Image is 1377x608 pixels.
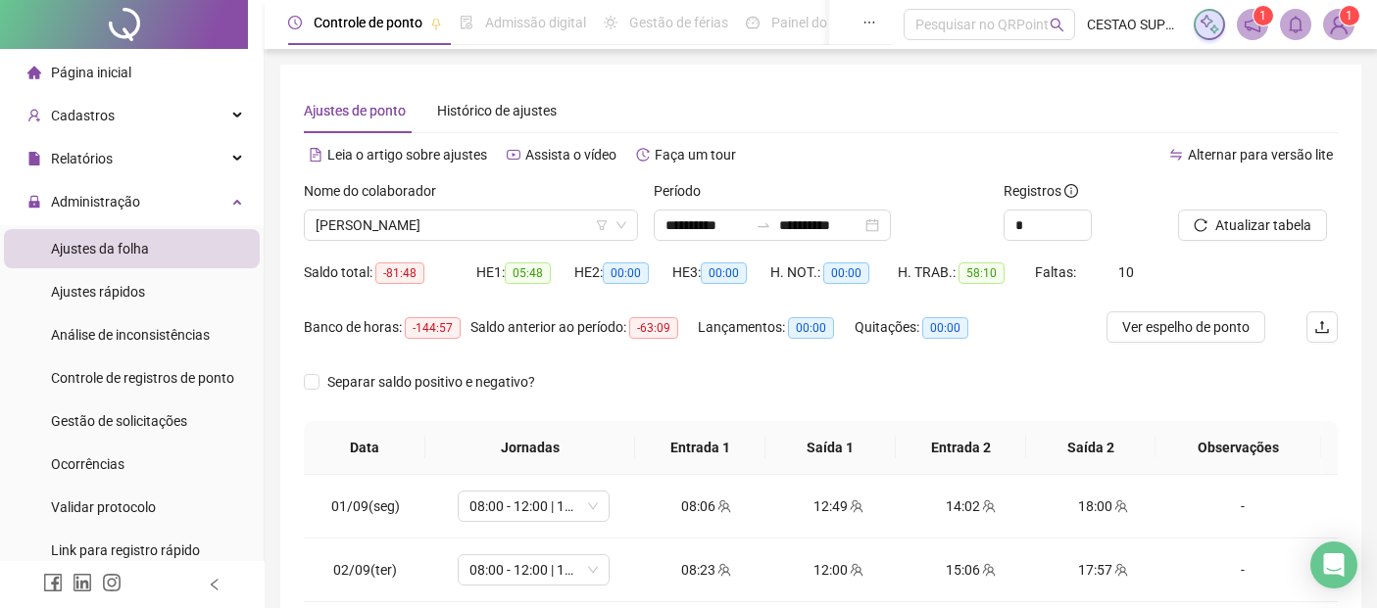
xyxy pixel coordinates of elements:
[51,456,124,472] span: Ocorrências
[470,316,698,339] div: Saldo anterior ao período:
[848,563,863,577] span: team
[304,261,476,284] div: Saldo total:
[1169,148,1183,162] span: swap
[788,317,834,339] span: 00:00
[304,180,449,202] label: Nome do colaborador
[485,15,586,30] span: Admissão digital
[102,573,122,592] span: instagram
[51,370,234,386] span: Controle de registros de ponto
[980,563,996,577] span: team
[51,413,187,429] span: Gestão de solicitações
[1064,184,1078,198] span: info-circle
[320,371,543,393] span: Separar saldo positivo e negativo?
[51,327,210,343] span: Análise de inconsistências
[1340,6,1359,25] sup: Atualize o seu contato no menu Meus Dados
[1178,210,1327,241] button: Atualizar tabela
[715,499,731,513] span: team
[27,152,41,165] span: file
[304,316,470,339] div: Banco de horas:
[51,284,145,300] span: Ajustes rápidos
[615,219,627,231] span: down
[1199,14,1220,35] img: sparkle-icon.fc2bf0ac1784a2077858766a79e2daf3.svg
[208,578,221,591] span: left
[596,219,608,231] span: filter
[672,261,770,284] div: HE 3:
[1107,311,1265,343] button: Ver espelho de ponto
[959,262,1005,284] span: 58:10
[656,495,757,517] div: 08:06
[1053,495,1154,517] div: 18:00
[1259,9,1266,23] span: 1
[1053,559,1154,581] div: 17:57
[848,499,863,513] span: team
[1171,437,1305,458] span: Observações
[316,210,626,240] span: DERMEVAL SANTOS COSTA DE ALMEIDA
[1026,421,1156,475] th: Saída 2
[1188,147,1333,163] span: Alternar para versão lite
[788,495,889,517] div: 12:49
[51,65,131,80] span: Página inicial
[476,261,574,284] div: HE 1:
[460,16,473,29] span: file-done
[51,151,113,166] span: Relatórios
[469,555,598,585] span: 08:00 - 12:00 | 14:00 - 18:00
[603,262,649,284] span: 00:00
[314,15,422,30] span: Controle de ponto
[51,194,140,210] span: Administração
[51,499,156,515] span: Validar protocolo
[855,316,992,339] div: Quitações:
[1112,563,1128,577] span: team
[1194,218,1207,232] span: reload
[920,559,1021,581] div: 15:06
[51,241,149,257] span: Ajustes da folha
[27,109,41,122] span: user-add
[980,499,996,513] span: team
[505,262,551,284] span: 05:48
[1004,180,1078,202] span: Registros
[507,148,520,162] span: youtube
[425,421,635,475] th: Jornadas
[437,103,557,118] span: Histórico de ajustes
[1087,14,1182,35] span: CESTAO SUPERMERCADOS
[896,421,1026,475] th: Entrada 2
[1310,541,1357,588] div: Open Intercom Messenger
[922,317,968,339] span: 00:00
[27,195,41,209] span: lock
[375,262,424,284] span: -81:48
[309,148,322,162] span: file-text
[629,317,678,339] span: -63:09
[788,559,889,581] div: 12:00
[1185,495,1301,517] div: -
[636,148,650,162] span: history
[1346,9,1352,23] span: 1
[1156,421,1321,475] th: Observações
[333,562,397,578] span: 02/09(ter)
[574,261,672,284] div: HE 2:
[288,16,302,29] span: clock-circle
[1254,6,1273,25] sup: 1
[1314,319,1330,335] span: upload
[1185,559,1301,581] div: -
[920,495,1021,517] div: 14:02
[1035,264,1079,280] span: Faltas:
[469,491,598,521] span: 08:00 - 12:00 | 14:00 - 18:00
[304,103,406,118] span: Ajustes de ponto
[756,217,771,233] span: to
[770,261,898,284] div: H. NOT.:
[1118,264,1134,280] span: 10
[756,217,771,233] span: swap-right
[51,542,200,558] span: Link para registro rápido
[1122,316,1250,338] span: Ver espelho de ponto
[823,262,869,284] span: 00:00
[405,317,461,339] span: -144:57
[655,147,736,163] span: Faça um tour
[715,563,731,577] span: team
[43,573,63,592] span: facebook
[327,147,487,163] span: Leia o artigo sobre ajustes
[898,261,1035,284] div: H. TRAB.:
[430,18,442,29] span: pushpin
[765,421,896,475] th: Saída 1
[1112,499,1128,513] span: team
[701,262,747,284] span: 00:00
[331,498,400,514] span: 01/09(seg)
